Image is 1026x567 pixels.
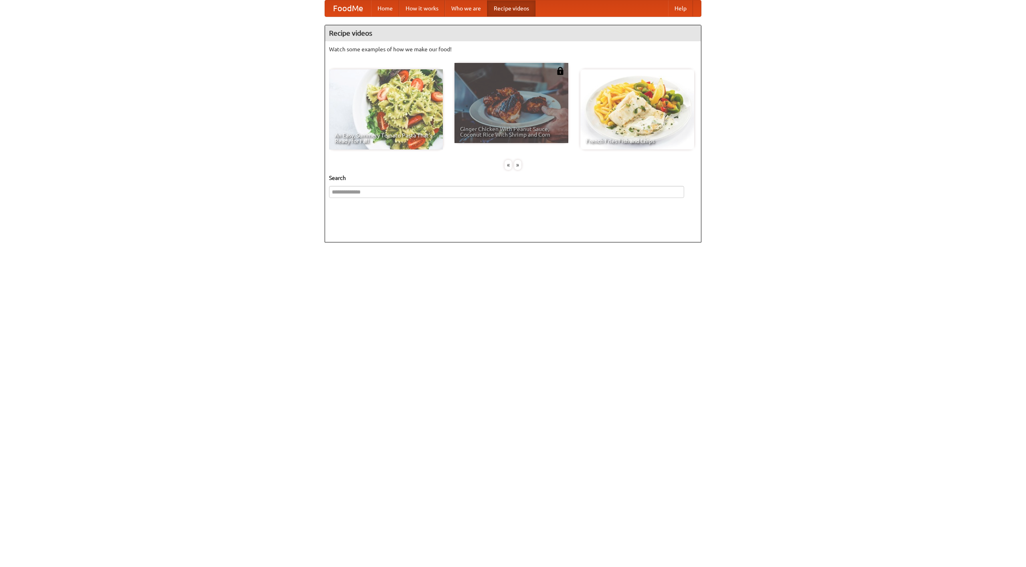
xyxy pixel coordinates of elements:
[325,0,371,16] a: FoodMe
[399,0,445,16] a: How it works
[371,0,399,16] a: Home
[445,0,487,16] a: Who we are
[325,25,701,41] h4: Recipe videos
[556,67,564,75] img: 483408.png
[329,69,443,149] a: An Easy, Summery Tomato Pasta That's Ready for Fall
[335,133,437,144] span: An Easy, Summery Tomato Pasta That's Ready for Fall
[586,138,689,144] span: French Fries Fish and Chips
[329,174,697,182] h5: Search
[668,0,693,16] a: Help
[329,45,697,53] p: Watch some examples of how we make our food!
[514,160,521,170] div: »
[505,160,512,170] div: «
[487,0,535,16] a: Recipe videos
[580,69,694,149] a: French Fries Fish and Chips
